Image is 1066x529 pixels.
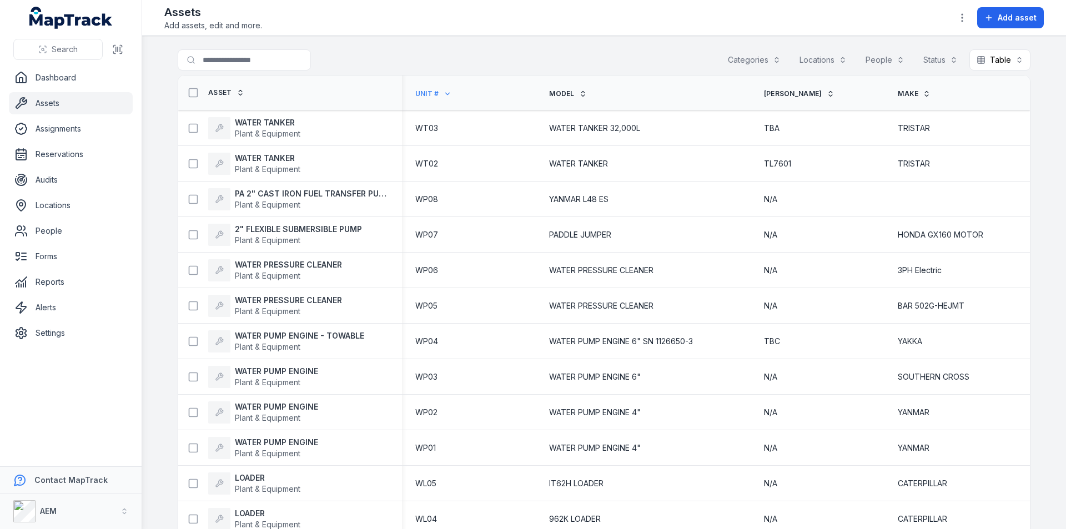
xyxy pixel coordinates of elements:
[415,123,438,134] span: WT03
[898,300,964,311] span: BAR 502G-HEJMT
[9,245,133,268] a: Forms
[549,513,601,525] span: 962K LOADER
[415,300,438,311] span: WP05
[969,49,1030,70] button: Table
[764,478,777,489] span: N/A
[208,259,342,281] a: WATER PRESSURE CLEANERPlant & Equipment
[164,20,262,31] span: Add assets, edit and more.
[764,194,777,205] span: N/A
[235,520,300,529] span: Plant & Equipment
[208,117,300,139] a: WATER TANKERPlant & Equipment
[764,229,777,240] span: N/A
[764,89,834,98] a: [PERSON_NAME]
[9,271,133,293] a: Reports
[977,7,1044,28] button: Add asset
[164,4,262,20] h2: Assets
[764,300,777,311] span: N/A
[235,271,300,280] span: Plant & Equipment
[549,89,587,98] a: Model
[235,224,362,235] strong: 2" FLEXIBLE SUBMERSIBLE PUMP
[208,153,300,175] a: WATER TANKERPlant & Equipment
[208,88,232,97] span: Asset
[235,129,300,138] span: Plant & Equipment
[898,371,969,382] span: SOUTHERN CROSS
[9,296,133,319] a: Alerts
[898,123,930,134] span: TRISTAR
[208,366,318,388] a: WATER PUMP ENGINEPlant & Equipment
[29,7,113,29] a: MapTrack
[764,336,780,347] span: TBC
[415,407,438,418] span: WP02
[9,143,133,165] a: Reservations
[9,92,133,114] a: Assets
[898,407,929,418] span: YANMAR
[235,188,389,199] strong: PA 2" CAST IRON FUEL TRANSFER PUMP
[235,306,300,316] span: Plant & Equipment
[764,513,777,525] span: N/A
[208,401,318,424] a: WATER PUMP ENGINEPlant & Equipment
[235,117,300,128] strong: WATER TANKER
[898,442,929,454] span: YANMAR
[792,49,854,70] button: Locations
[415,442,436,454] span: WP01
[549,229,611,240] span: PADDLE JUMPER
[916,49,965,70] button: Status
[235,401,318,412] strong: WATER PUMP ENGINE
[415,478,436,489] span: WL05
[764,89,822,98] span: [PERSON_NAME]
[235,449,300,458] span: Plant & Equipment
[9,118,133,140] a: Assignments
[208,437,318,459] a: WATER PUMP ENGINEPlant & Equipment
[235,366,318,377] strong: WATER PUMP ENGINE
[9,194,133,216] a: Locations
[549,442,641,454] span: WATER PUMP ENGINE 4"
[208,330,364,352] a: WATER PUMP ENGINE - TOWABLEPlant & Equipment
[415,89,451,98] a: Unit #
[9,322,133,344] a: Settings
[208,88,244,97] a: Asset
[549,407,641,418] span: WATER PUMP ENGINE 4"
[898,229,983,240] span: HONDA GX160 MOTOR
[898,265,942,276] span: 3PH Electric
[898,478,947,489] span: CATERPILLAR
[235,508,300,519] strong: LOADER
[235,413,300,422] span: Plant & Equipment
[721,49,788,70] button: Categories
[415,158,438,169] span: WT02
[235,235,300,245] span: Plant & Equipment
[549,89,575,98] span: Model
[208,295,342,317] a: WATER PRESSURE CLEANERPlant & Equipment
[549,123,640,134] span: WATER TANKER 32,000L
[764,158,791,169] span: TL7601
[415,513,437,525] span: WL04
[235,484,300,493] span: Plant & Equipment
[9,220,133,242] a: People
[235,200,300,209] span: Plant & Equipment
[208,188,389,210] a: PA 2" CAST IRON FUEL TRANSFER PUMPPlant & Equipment
[40,506,57,516] strong: AEM
[235,342,300,351] span: Plant & Equipment
[998,12,1037,23] span: Add asset
[13,39,103,60] button: Search
[235,377,300,387] span: Plant & Equipment
[208,472,300,495] a: LOADERPlant & Equipment
[549,194,609,205] span: YANMAR L48 ES
[235,295,342,306] strong: WATER PRESSURE CLEANER
[235,472,300,483] strong: LOADER
[764,371,777,382] span: N/A
[415,229,438,240] span: WP07
[235,330,364,341] strong: WATER PUMP ENGINE - TOWABLE
[898,336,922,347] span: YAKKA
[764,123,780,134] span: TBA
[764,265,777,276] span: N/A
[34,475,108,485] strong: Contact MapTrack
[235,259,342,270] strong: WATER PRESSURE CLEANER
[415,194,438,205] span: WP08
[549,300,653,311] span: WATER PRESSURE CLEANER
[549,478,604,489] span: IT62H LOADER
[898,89,918,98] span: Make
[415,371,438,382] span: WP03
[208,224,362,246] a: 2" FLEXIBLE SUBMERSIBLE PUMPPlant & Equipment
[9,169,133,191] a: Audits
[549,371,641,382] span: WATER PUMP ENGINE 6"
